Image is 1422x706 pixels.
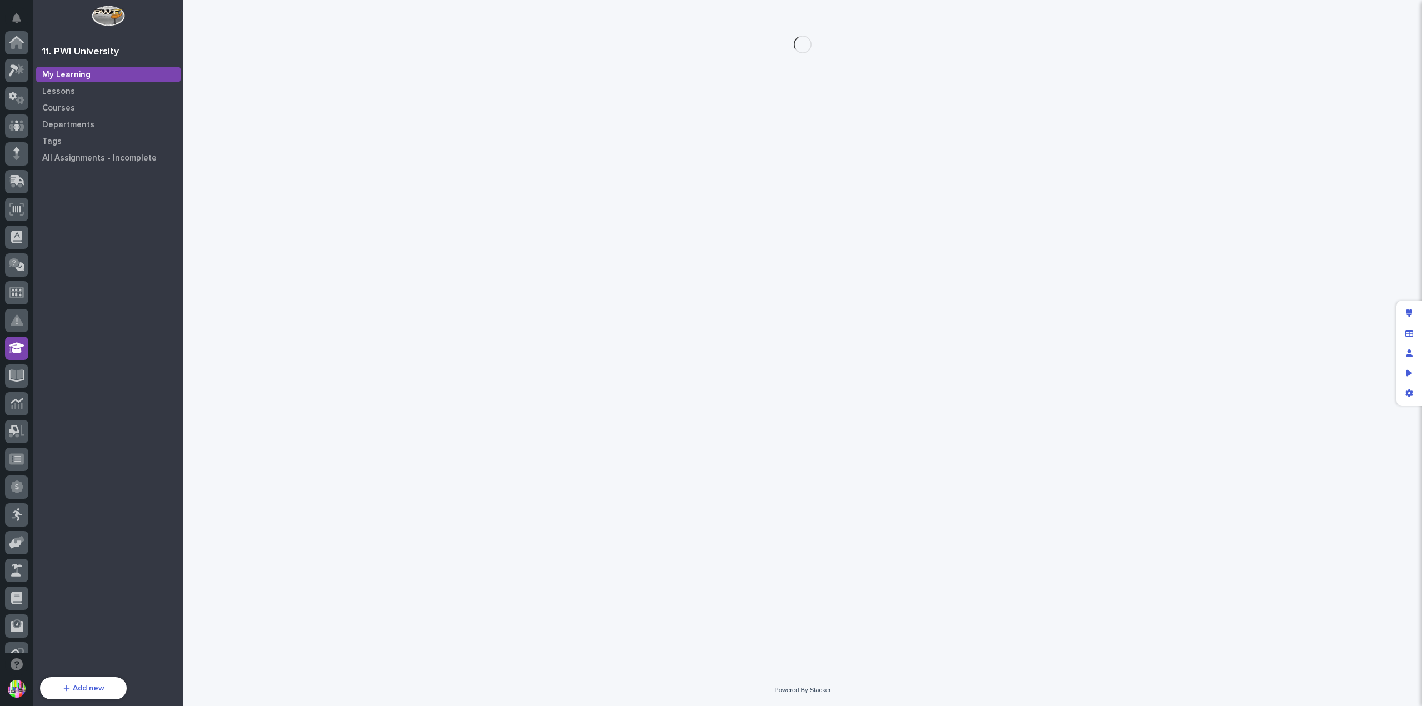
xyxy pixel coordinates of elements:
button: Open support chat [5,653,28,676]
p: Departments [42,120,94,130]
img: Workspace Logo [92,6,124,26]
div: 11. PWI University [42,46,119,58]
a: Powered By Stacker [774,687,830,693]
div: Preview as [1399,363,1419,383]
button: users-avatar [5,677,28,700]
p: Tags [42,137,62,147]
a: Tags [33,133,183,149]
p: My Learning [42,70,91,80]
button: Add new [40,677,127,699]
p: All Assignments - Incomplete [42,153,157,163]
a: Lessons [33,83,183,99]
div: App settings [1399,383,1419,403]
div: Edit layout [1399,303,1419,323]
div: Notifications [14,13,28,31]
p: Lessons [42,87,75,97]
a: Courses [33,99,183,116]
a: My Learning [33,66,183,83]
button: Notifications [5,7,28,30]
a: Departments [33,116,183,133]
div: Manage fields and data [1399,323,1419,343]
a: All Assignments - Incomplete [33,149,183,166]
p: Courses [42,103,75,113]
div: Manage users [1399,343,1419,363]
